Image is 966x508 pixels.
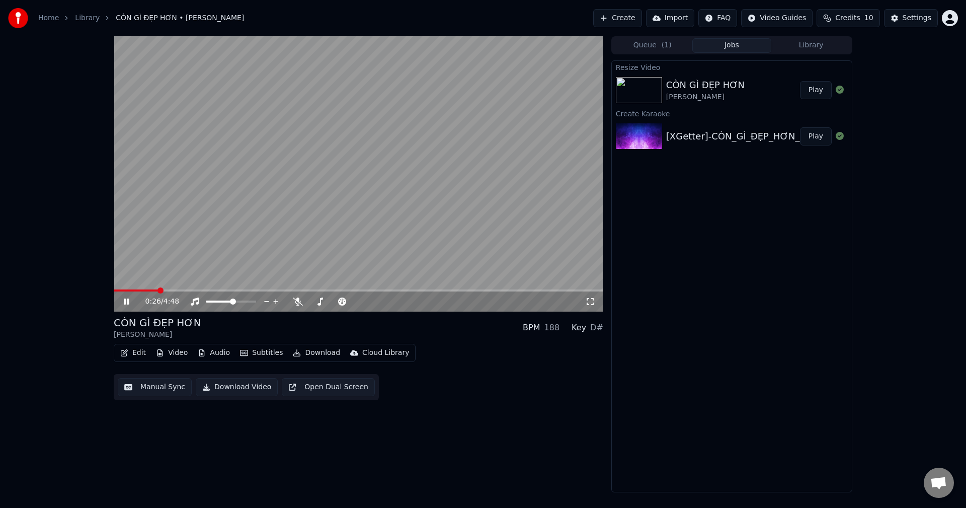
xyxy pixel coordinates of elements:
[194,346,234,360] button: Audio
[544,322,560,334] div: 188
[38,13,59,23] a: Home
[362,348,409,358] div: Cloud Library
[196,378,278,396] button: Download Video
[289,346,344,360] button: Download
[593,9,642,27] button: Create
[817,9,879,27] button: Credits10
[662,40,672,50] span: ( 1 )
[282,378,375,396] button: Open Dual Screen
[800,81,832,99] button: Play
[864,13,873,23] span: 10
[572,322,586,334] div: Key
[835,13,860,23] span: Credits
[118,378,192,396] button: Manual Sync
[666,92,745,102] div: [PERSON_NAME]
[590,322,603,334] div: D#
[612,107,852,119] div: Create Karaoke
[612,61,852,73] div: Resize Video
[771,38,851,53] button: Library
[692,38,772,53] button: Jobs
[8,8,28,28] img: youka
[116,13,244,23] span: CÒN GÌ ĐẸP HƠN • [PERSON_NAME]
[152,346,192,360] button: Video
[523,322,540,334] div: BPM
[666,78,745,92] div: CÒN GÌ ĐẸP HƠN
[164,297,179,307] span: 4:48
[800,127,832,146] button: Play
[884,9,938,27] button: Settings
[145,297,161,307] span: 0:26
[924,468,954,498] div: Open chat
[38,13,244,23] nav: breadcrumb
[236,346,287,360] button: Subtitles
[114,316,201,330] div: CÒN GÌ ĐẸP HƠN
[75,13,100,23] a: Library
[698,9,737,27] button: FAQ
[145,297,170,307] div: /
[903,13,931,23] div: Settings
[741,9,813,27] button: Video Guides
[114,330,201,340] div: [PERSON_NAME]
[613,38,692,53] button: Queue
[116,346,150,360] button: Edit
[646,9,694,27] button: Import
